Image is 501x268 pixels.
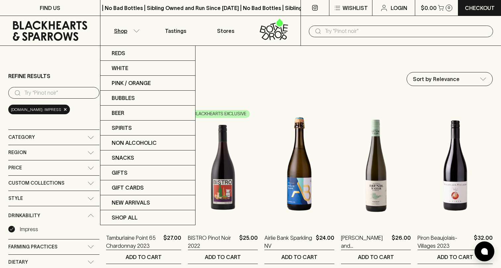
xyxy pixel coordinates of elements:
a: Gift Cards [100,180,195,195]
p: Beer [112,109,124,117]
p: Reds [112,49,125,57]
img: bubble-icon [481,248,488,255]
a: SHOP ALL [100,210,195,225]
a: Reds [100,46,195,61]
a: Beer [100,106,195,121]
a: Spirits [100,121,195,135]
p: Gifts [112,169,128,177]
a: Snacks [100,150,195,165]
p: Snacks [112,154,134,162]
p: Pink / Orange [112,79,151,87]
p: Bubbles [112,94,135,102]
p: New Arrivals [112,199,150,207]
a: Non Alcoholic [100,135,195,150]
p: Non Alcoholic [112,139,157,147]
a: Gifts [100,165,195,180]
p: Spirits [112,124,132,132]
p: Gift Cards [112,184,144,192]
p: SHOP ALL [112,214,138,222]
a: Pink / Orange [100,76,195,91]
a: New Arrivals [100,195,195,210]
a: Bubbles [100,91,195,106]
p: White [112,64,128,72]
a: White [100,61,195,76]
